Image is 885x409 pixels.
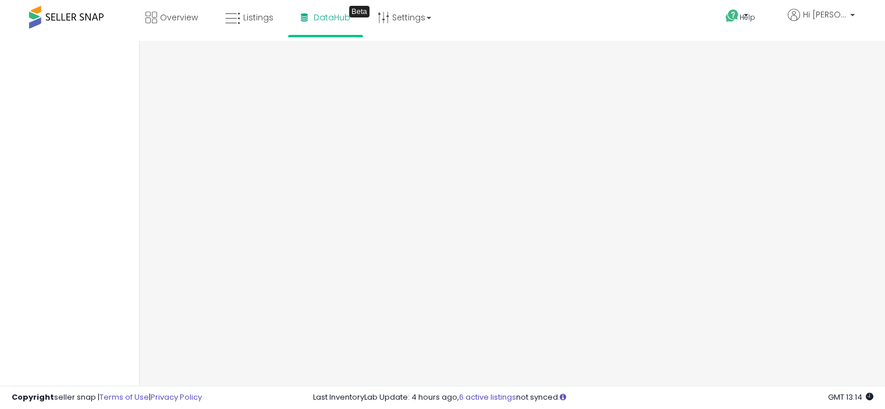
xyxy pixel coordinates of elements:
div: Last InventoryLab Update: 4 hours ago, not synced. [313,392,873,403]
div: seller snap | | [12,392,202,403]
span: DataHub [314,12,350,23]
span: Help [740,12,755,22]
strong: Copyright [12,392,54,403]
a: Hi [PERSON_NAME] [788,9,855,35]
span: 2025-08-17 13:14 GMT [828,392,873,403]
i: Get Help [725,9,740,23]
a: 6 active listings [459,392,516,403]
span: Listings [243,12,273,23]
i: Click here to read more about un-synced listings. [560,393,566,401]
span: Hi [PERSON_NAME] [803,9,847,20]
span: Overview [160,12,198,23]
a: Privacy Policy [151,392,202,403]
a: Terms of Use [99,392,149,403]
div: Tooltip anchor [349,6,369,17]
